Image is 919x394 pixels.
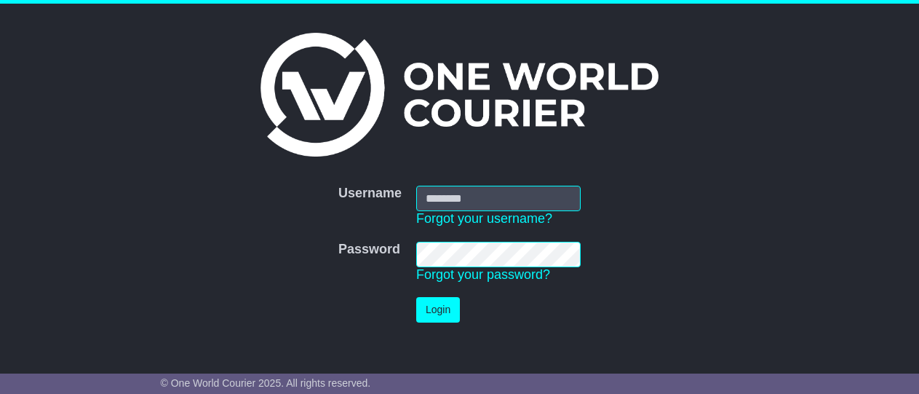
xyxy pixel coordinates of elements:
[338,186,402,202] label: Username
[416,297,460,323] button: Login
[416,211,552,226] a: Forgot your username?
[260,33,658,157] img: One World
[416,267,550,282] a: Forgot your password?
[338,242,400,258] label: Password
[161,377,371,389] span: © One World Courier 2025. All rights reserved.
